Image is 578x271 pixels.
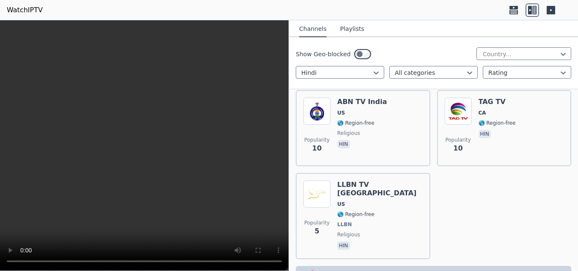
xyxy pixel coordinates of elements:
span: 5 [314,226,319,236]
span: Popularity [304,219,330,226]
h6: ABN TV India [337,98,387,106]
p: hin [337,241,350,250]
span: religious [337,130,360,137]
img: ABN TV India [303,98,330,125]
span: LLBN [337,221,352,228]
p: hin [479,130,491,138]
a: WatchIPTV [7,5,43,15]
span: religious [337,231,360,238]
h6: TAG TV [479,98,516,106]
span: 10 [453,143,462,153]
h6: LLBN TV [GEOGRAPHIC_DATA] [337,181,423,197]
span: 10 [312,143,322,153]
span: 🌎 Region-free [337,120,374,126]
span: US [337,109,345,116]
label: Show Geo-blocked [296,50,351,58]
p: hin [337,140,350,148]
span: Popularity [445,137,471,143]
span: CA [479,109,486,116]
img: LLBN TV South Asia [303,181,330,208]
span: Popularity [304,137,330,143]
span: 🌎 Region-free [337,211,374,218]
span: US [337,201,345,208]
button: Channels [299,21,327,37]
button: Playlists [340,21,364,37]
img: TAG TV [445,98,472,125]
span: 🌎 Region-free [479,120,516,126]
